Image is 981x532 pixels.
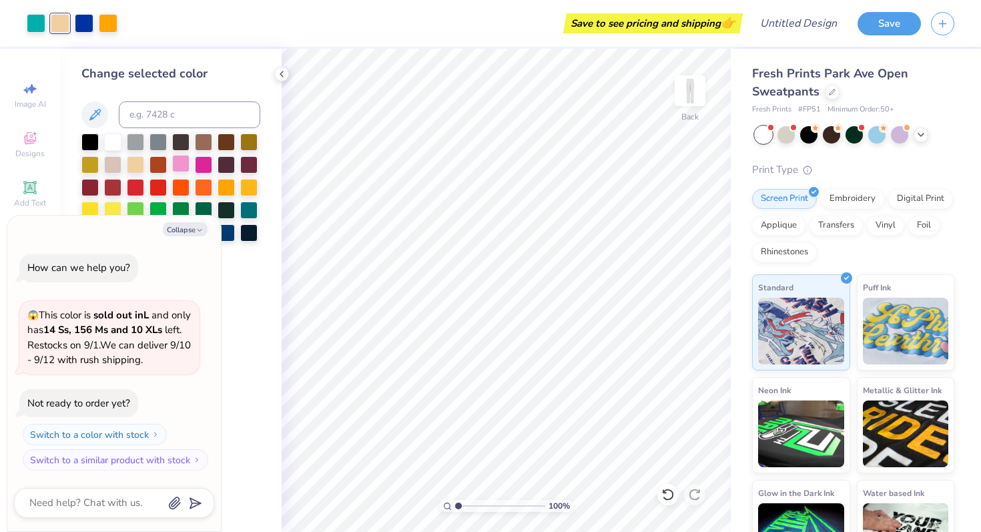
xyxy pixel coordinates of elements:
[681,111,699,123] div: Back
[81,65,260,83] div: Change selected color
[863,486,924,500] span: Water based Ink
[14,198,46,208] span: Add Text
[163,222,208,236] button: Collapse
[809,216,863,236] div: Transfers
[867,216,904,236] div: Vinyl
[758,383,791,397] span: Neon Ink
[863,401,949,467] img: Metallic & Glitter Ink
[27,309,39,322] span: 😱
[23,449,208,471] button: Switch to a similar product with stock
[758,486,834,500] span: Glow in the Dark Ink
[151,431,159,439] img: Switch to a color with stock
[27,396,130,410] div: Not ready to order yet?
[193,456,201,464] img: Switch to a similar product with stock
[43,323,162,336] strong: 14 Ss, 156 Ms and 10 XLs
[908,216,940,236] div: Foil
[828,104,894,115] span: Minimum Order: 50 +
[567,13,739,33] div: Save to see pricing and shipping
[27,261,130,274] div: How can we help you?
[863,298,949,364] img: Puff Ink
[821,189,884,209] div: Embroidery
[758,298,844,364] img: Standard
[752,65,908,99] span: Fresh Prints Park Ave Open Sweatpants
[752,242,817,262] div: Rhinestones
[752,216,805,236] div: Applique
[27,308,191,367] span: This color is and only has left . Restocks on 9/1. We can deliver 9/10 - 9/12 with rush shipping.
[15,148,45,159] span: Designs
[758,401,844,467] img: Neon Ink
[119,101,260,128] input: e.g. 7428 c
[888,189,953,209] div: Digital Print
[23,424,167,445] button: Switch to a color with stock
[858,12,921,35] button: Save
[93,308,149,322] strong: sold out in L
[549,500,570,512] span: 100 %
[721,15,735,31] span: 👉
[749,10,848,37] input: Untitled Design
[752,104,791,115] span: Fresh Prints
[863,383,942,397] span: Metallic & Glitter Ink
[677,77,703,104] img: Back
[15,99,46,109] span: Image AI
[798,104,821,115] span: # FP51
[752,189,817,209] div: Screen Print
[758,280,793,294] span: Standard
[752,162,954,178] div: Print Type
[863,280,891,294] span: Puff Ink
